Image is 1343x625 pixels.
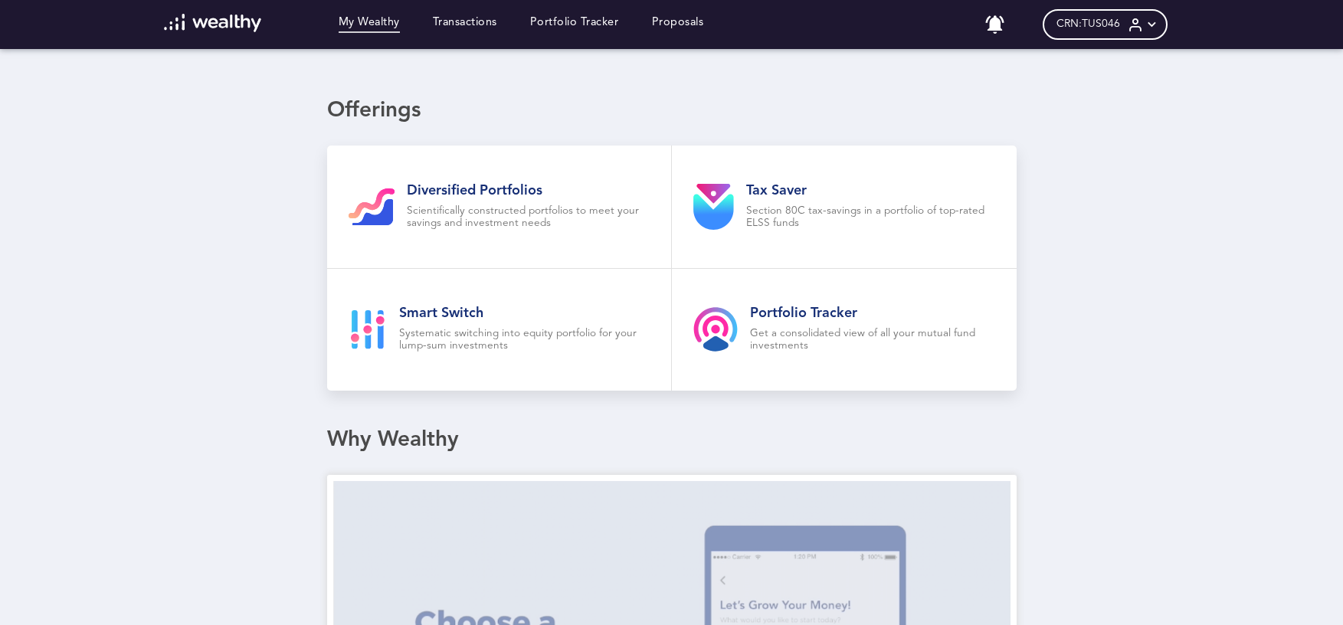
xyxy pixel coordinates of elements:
div: Offerings [327,98,1017,124]
img: product-tracker.svg [693,307,738,352]
h2: Smart Switch [399,305,650,322]
a: Portfolio TrackerGet a consolidated view of all your mutual fund investments [672,269,1017,391]
img: gi-goal-icon.svg [349,188,395,225]
h2: Tax Saver [746,182,995,199]
a: Proposals [652,16,704,33]
a: Tax SaverSection 80C tax-savings in a portfolio of top-rated ELSS funds [672,146,1017,268]
a: Portfolio Tracker [530,16,619,33]
a: Transactions [433,16,497,33]
p: Scientifically constructed portfolios to meet your savings and investment needs [407,205,650,230]
p: Section 80C tax-savings in a portfolio of top-rated ELSS funds [746,205,995,230]
p: Systematic switching into equity portfolio for your lump-sum investments [399,328,650,352]
a: Smart SwitchSystematic switching into equity portfolio for your lump-sum investments [327,269,672,391]
img: product-tax.svg [693,184,734,230]
a: My Wealthy [339,16,400,33]
p: Get a consolidated view of all your mutual fund investments [750,328,995,352]
a: Diversified PortfoliosScientifically constructed portfolios to meet your savings and investment n... [327,146,672,268]
div: Why Wealthy [327,427,1017,453]
img: smart-goal-icon.svg [349,310,387,349]
img: wl-logo-white.svg [164,14,261,32]
h2: Portfolio Tracker [750,305,995,322]
h2: Diversified Portfolios [407,182,650,199]
span: CRN: TUS046 [1056,18,1120,31]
